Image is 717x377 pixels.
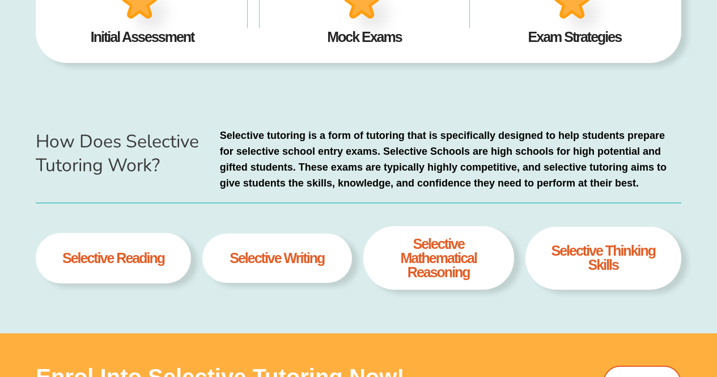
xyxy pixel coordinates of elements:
span: Selective Course [95,111,289,137]
h4: Exam Strategies [487,30,663,44]
h4: Selective thinking skills [542,244,664,272]
h4: selective Mathematical Reasoning [374,237,503,279]
button: Draw [283,1,299,17]
span: of ⁨13⁩ [67,1,88,17]
button: Add or edit images [299,1,315,17]
h4: Mock Exams [277,30,452,44]
h4: Initial Assessment [54,30,230,44]
span: Give your child the opportunity of a lifetime [58,185,326,198]
h4: selective Reading [62,251,164,265]
iframe: Chat Widget [528,249,717,377]
span: How Does Selective Tutoring Work? [36,129,199,177]
p: Selective tutoring is a form of tutoring that is specifically designed to help students prepare f... [220,128,681,191]
span: Information Booklet [77,143,308,170]
button: Text [267,1,283,17]
h4: selective writing [230,251,324,265]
